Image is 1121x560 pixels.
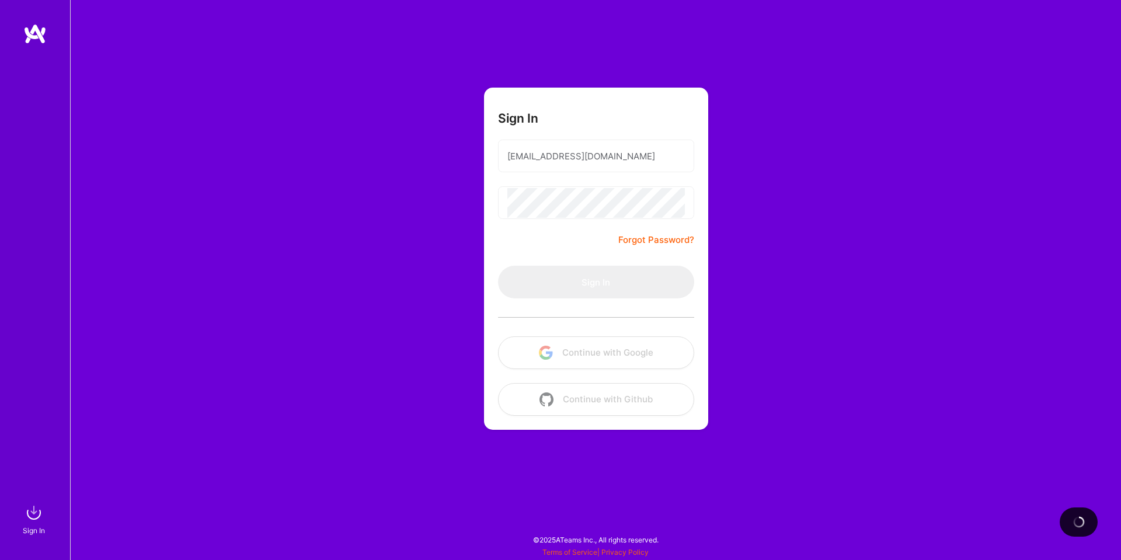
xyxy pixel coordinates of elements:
[22,501,46,524] img: sign in
[498,266,694,298] button: Sign In
[539,392,553,406] img: icon
[23,524,45,537] div: Sign In
[498,111,538,126] h3: Sign In
[601,548,649,556] a: Privacy Policy
[70,525,1121,554] div: © 2025 ATeams Inc., All rights reserved.
[23,23,47,44] img: logo
[498,383,694,416] button: Continue with Github
[25,501,46,537] a: sign inSign In
[498,336,694,369] button: Continue with Google
[542,548,649,556] span: |
[1071,514,1087,530] img: loading
[539,346,553,360] img: icon
[507,141,685,171] input: Email...
[618,233,694,247] a: Forgot Password?
[542,548,597,556] a: Terms of Service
